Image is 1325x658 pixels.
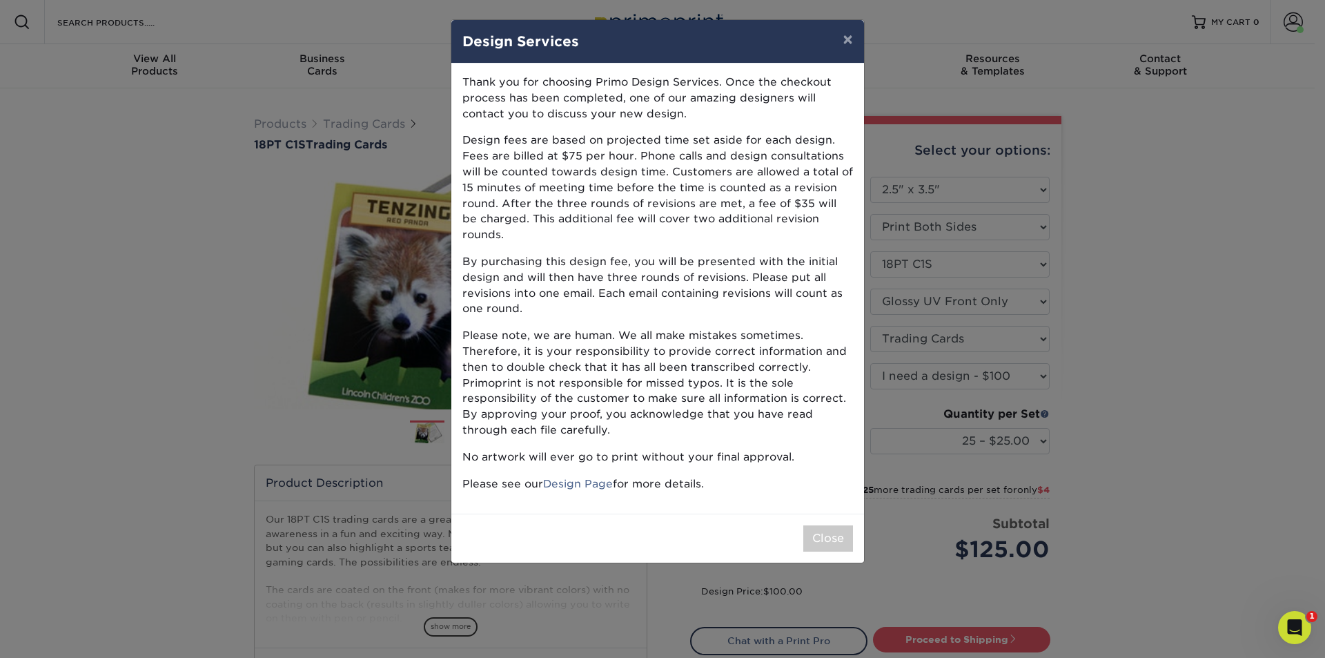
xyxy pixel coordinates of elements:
a: Design Page [543,477,613,490]
iframe: Intercom live chat [1278,611,1311,644]
p: By purchasing this design fee, you will be presented with the initial design and will then have t... [462,254,853,317]
button: × [832,20,863,59]
p: Please see our for more details. [462,476,853,492]
button: Close [803,525,853,552]
p: Design fees are based on projected time set aside for each design. Fees are billed at $75 per hou... [462,133,853,243]
p: Thank you for choosing Primo Design Services. Once the checkout process has been completed, one o... [462,75,853,122]
p: No artwork will ever go to print without your final approval. [462,449,853,465]
h4: Design Services [462,31,853,52]
span: 1 [1306,611,1317,622]
p: Please note, we are human. We all make mistakes sometimes. Therefore, it is your responsibility t... [462,328,853,438]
